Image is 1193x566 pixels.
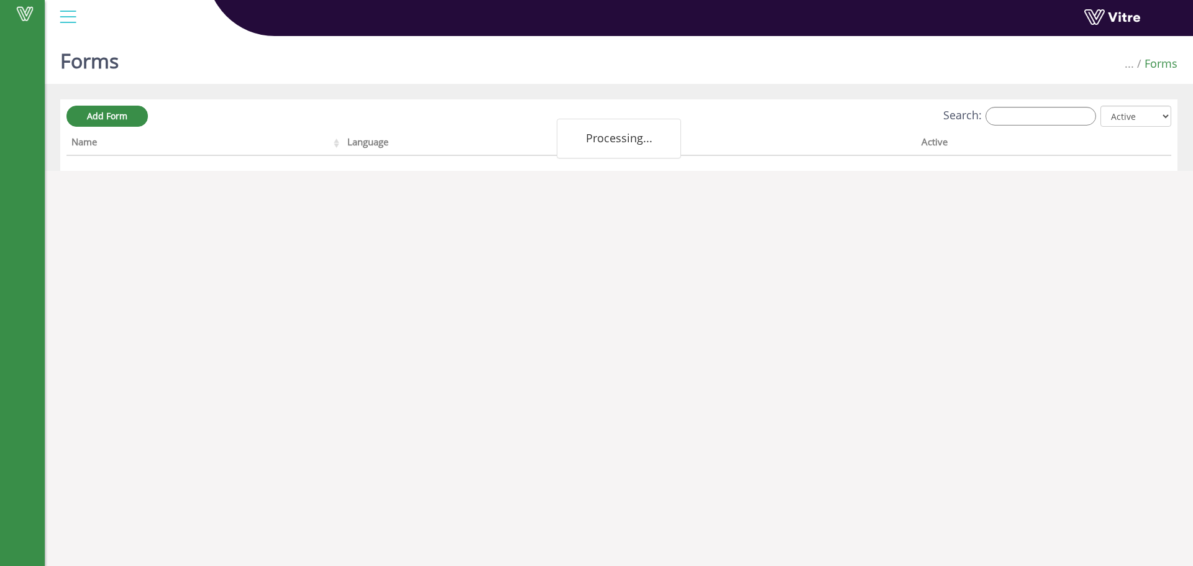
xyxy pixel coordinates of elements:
label: Search: [943,107,1096,126]
th: Company [631,132,916,156]
th: Active [916,132,1116,156]
th: Language [342,132,631,156]
span: ... [1125,56,1134,71]
input: Search: [985,107,1096,126]
h1: Forms [60,31,119,84]
a: Add Form [66,106,148,127]
div: Processing... [557,119,681,158]
th: Name [66,132,342,156]
span: Add Form [87,110,127,122]
li: Forms [1134,56,1177,72]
